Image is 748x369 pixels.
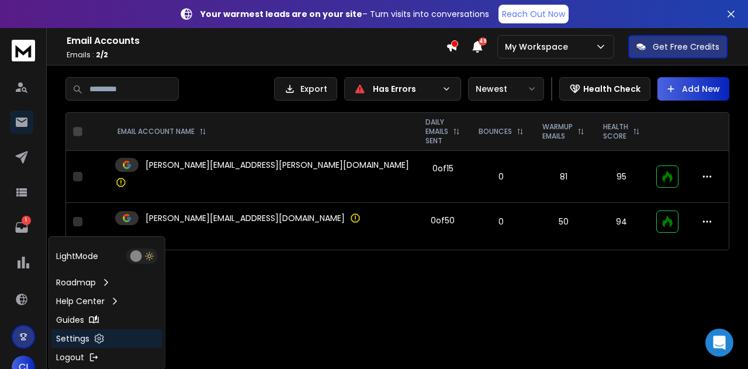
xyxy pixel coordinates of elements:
[533,203,594,241] td: 50
[468,77,544,101] button: Newest
[533,151,594,203] td: 81
[12,40,35,61] img: logo
[479,127,512,136] p: BOUNCES
[200,8,489,20] p: – Turn visits into conversations
[559,77,650,101] button: Health Check
[56,351,84,363] p: Logout
[432,163,453,174] div: 0 of 15
[583,83,640,95] p: Health Check
[51,273,162,292] a: Roadmap
[705,329,733,357] div: Open Intercom Messenger
[56,277,96,288] p: Roadmap
[476,171,526,182] p: 0
[505,41,573,53] p: My Workspace
[146,159,409,171] p: [PERSON_NAME][EMAIL_ADDRESS][PERSON_NAME][DOMAIN_NAME]
[594,151,649,203] td: 95
[67,34,446,48] h1: Email Accounts
[56,295,105,307] p: Help Center
[274,77,337,101] button: Export
[56,333,89,344] p: Settings
[603,122,628,141] p: HEALTH SCORE
[10,216,33,239] a: 1
[56,314,84,326] p: Guides
[22,216,31,225] p: 1
[594,203,649,241] td: 94
[67,50,446,60] p: Emails :
[51,311,162,329] a: Guides
[502,8,565,20] p: Reach Out Now
[628,35,728,58] button: Get Free Credits
[479,37,487,46] span: 49
[146,212,345,224] p: [PERSON_NAME][EMAIL_ADDRESS][DOMAIN_NAME]
[476,216,526,227] p: 0
[373,83,437,95] p: Has Errors
[51,329,162,348] a: Settings
[542,122,573,141] p: WARMUP EMAILS
[117,127,206,136] div: EMAIL ACCOUNT NAME
[431,215,455,226] div: 0 of 50
[498,5,569,23] a: Reach Out Now
[56,250,98,262] p: Light Mode
[425,118,448,146] p: DAILY EMAILS SENT
[51,292,162,311] a: Help Center
[657,77,729,101] button: Add New
[96,50,108,60] span: 2 / 2
[653,41,719,53] p: Get Free Credits
[200,8,362,20] strong: Your warmest leads are on your site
